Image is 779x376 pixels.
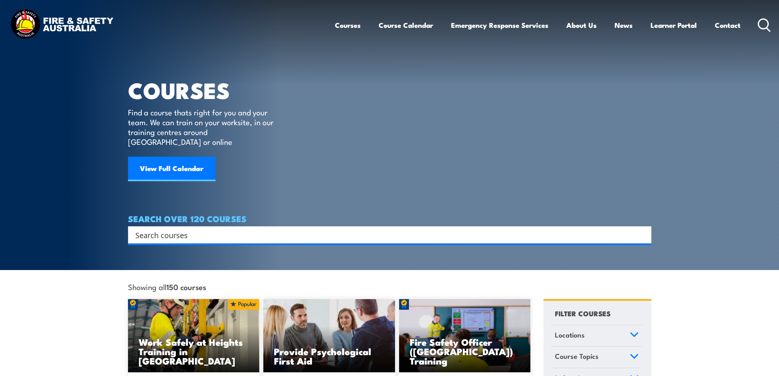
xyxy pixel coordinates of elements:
a: News [615,14,633,36]
a: About Us [566,14,597,36]
span: Course Topics [555,351,599,362]
p: Find a course thats right for you and your team. We can train on your worksite, in our training c... [128,107,277,146]
h3: Work Safely at Heights Training in [GEOGRAPHIC_DATA] [139,337,249,365]
span: Showing all [128,282,206,291]
h3: Provide Psychological First Aid [274,347,384,365]
h3: Fire Safety Officer ([GEOGRAPHIC_DATA]) Training [410,337,520,365]
img: Mental Health First Aid Training Course from Fire & Safety Australia [263,299,395,373]
a: Emergency Response Services [451,14,548,36]
a: Learner Portal [651,14,697,36]
a: Locations [551,325,642,347]
button: Search magnifier button [637,229,649,241]
a: Work Safely at Heights Training in [GEOGRAPHIC_DATA] [128,299,260,373]
a: Course Calendar [379,14,433,36]
a: Contact [715,14,741,36]
a: Fire Safety Officer ([GEOGRAPHIC_DATA]) Training [399,299,531,373]
form: Search form [137,229,635,241]
a: Course Topics [551,347,642,368]
h4: FILTER COURSES [555,308,611,319]
strong: 150 courses [166,281,206,292]
img: Fire Safety Advisor [399,299,531,373]
input: Search input [135,229,633,241]
h4: SEARCH OVER 120 COURSES [128,214,651,223]
a: View Full Calendar [128,157,216,181]
h1: COURSES [128,80,285,99]
span: Locations [555,329,585,340]
a: Courses [335,14,361,36]
a: Provide Psychological First Aid [263,299,395,373]
img: Work Safely at Heights Training (1) [128,299,260,373]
